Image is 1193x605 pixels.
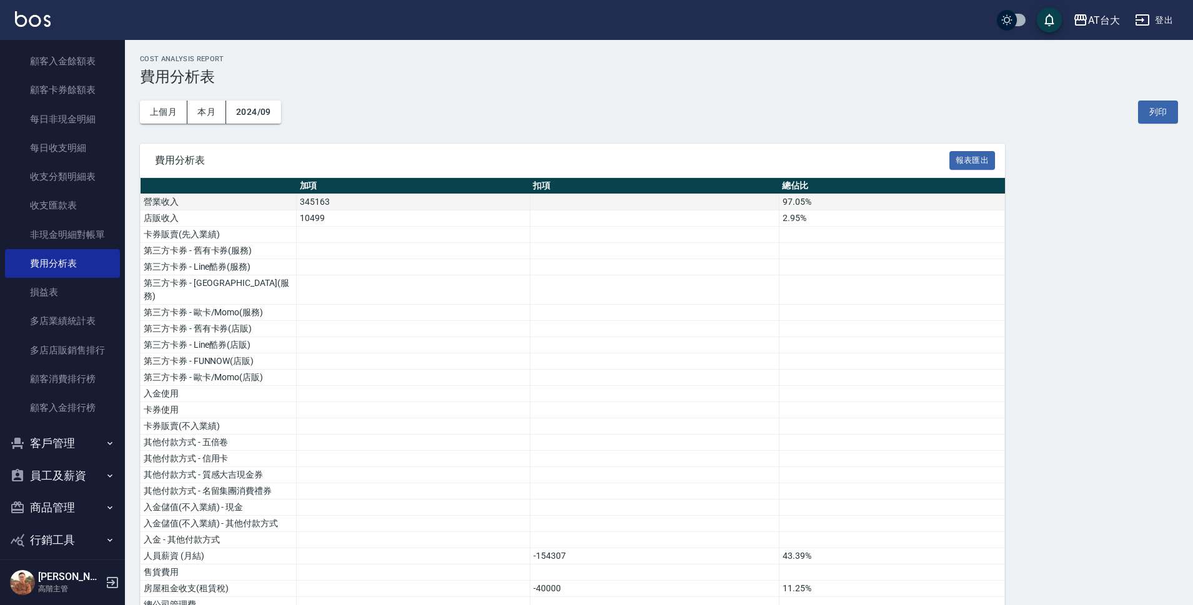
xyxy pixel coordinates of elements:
td: 第三方卡券 - [GEOGRAPHIC_DATA](服務) [141,275,297,305]
h3: 費用分析表 [140,68,1178,86]
p: 高階主管 [38,583,102,594]
td: 第三方卡券 - Line酷券(店販) [141,337,297,353]
a: 顧客入金餘額表 [5,47,120,76]
button: 報表匯出 [949,151,996,170]
td: 2.95% [779,210,1004,227]
a: 多店店販銷售排行 [5,336,120,365]
button: 資料設定 [5,556,120,588]
button: AT台大 [1068,7,1125,33]
td: 入金使用 [141,386,297,402]
td: 第三方卡券 - 歐卡/Momo(店販) [141,370,297,386]
button: save [1037,7,1062,32]
td: 店販收入 [141,210,297,227]
td: 房屋租金收支(租賃稅) [141,581,297,597]
td: 卡券使用 [141,402,297,418]
a: 收支分類明細表 [5,162,120,191]
a: 顧客卡券餘額表 [5,76,120,104]
a: 顧客入金排行榜 [5,393,120,422]
td: 入金儲值(不入業績) - 現金 [141,499,297,516]
th: 扣項 [530,178,779,194]
button: 列印 [1138,101,1178,124]
button: 2024/09 [226,101,281,124]
button: 行銷工具 [5,524,120,556]
td: 43.39% [779,548,1004,564]
img: Person [10,570,35,595]
div: AT台大 [1088,12,1120,28]
button: 員工及薪資 [5,460,120,492]
td: 營業收入 [141,194,297,210]
button: 上個月 [140,101,187,124]
th: 總佔比 [779,178,1004,194]
td: 卡券販賣(先入業績) [141,227,297,243]
td: 第三方卡券 - 舊有卡券(店販) [141,321,297,337]
td: 人員薪資 (月結) [141,548,297,564]
img: Logo [15,11,51,27]
a: 費用分析表 [5,249,120,278]
button: 商品管理 [5,491,120,524]
td: 第三方卡券 - 舊有卡券(服務) [141,243,297,259]
button: 客戶管理 [5,427,120,460]
td: 入金 - 其他付款方式 [141,532,297,548]
a: 顧客消費排行榜 [5,365,120,393]
h5: [PERSON_NAME] [38,571,102,583]
a: 損益表 [5,278,120,307]
td: 售貨費用 [141,564,297,581]
button: 登出 [1130,9,1178,32]
td: 卡券販賣(不入業績) [141,418,297,435]
a: 非現金明細對帳單 [5,220,120,249]
td: -40000 [530,581,779,597]
td: 第三方卡券 - Line酷券(服務) [141,259,297,275]
th: 加項 [297,178,530,194]
td: 97.05% [779,194,1004,210]
a: 多店業績統計表 [5,307,120,335]
td: -154307 [530,548,779,564]
td: 其他付款方式 - 名留集團消費禮券 [141,483,297,499]
td: 11.25% [779,581,1004,597]
a: 每日非現金明細 [5,105,120,134]
h2: Cost analysis Report [140,55,1178,63]
td: 第三方卡券 - FUNNOW(店販) [141,353,297,370]
td: 345163 [297,194,530,210]
td: 其他付款方式 - 信用卡 [141,451,297,467]
td: 第三方卡券 - 歐卡/Momo(服務) [141,305,297,321]
td: 入金儲值(不入業績) - 其他付款方式 [141,516,297,532]
td: 其他付款方式 - 五倍卷 [141,435,297,451]
td: 其他付款方式 - 質感大吉現金券 [141,467,297,483]
td: 10499 [297,210,530,227]
span: 費用分析表 [155,154,949,167]
a: 每日收支明細 [5,134,120,162]
button: 本月 [187,101,226,124]
a: 收支匯款表 [5,191,120,220]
